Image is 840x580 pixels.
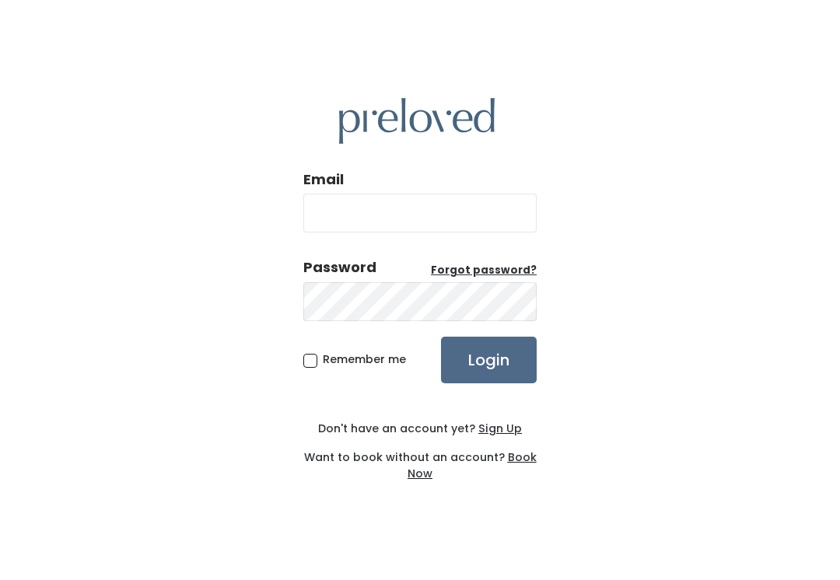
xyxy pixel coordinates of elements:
[303,421,537,437] div: Don't have an account yet?
[303,437,537,482] div: Want to book without an account?
[408,449,537,481] a: Book Now
[303,257,376,278] div: Password
[339,98,495,144] img: preloved logo
[475,421,522,436] a: Sign Up
[478,421,522,436] u: Sign Up
[441,337,537,383] input: Login
[303,169,344,190] label: Email
[323,351,406,367] span: Remember me
[431,263,537,278] a: Forgot password?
